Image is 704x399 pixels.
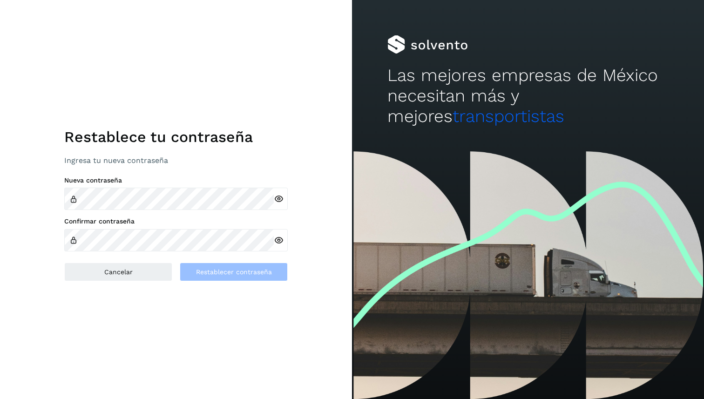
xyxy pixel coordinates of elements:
span: Cancelar [104,269,133,275]
button: Restablecer contraseña [180,263,288,281]
h2: Las mejores empresas de México necesitan más y mejores [387,65,669,127]
h1: Restablece tu contraseña [64,128,288,146]
p: Ingresa tu nueva contraseña [64,156,288,165]
label: Nueva contraseña [64,176,288,184]
label: Confirmar contraseña [64,217,288,225]
span: transportistas [453,106,564,126]
button: Cancelar [64,263,172,281]
span: Restablecer contraseña [196,269,272,275]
